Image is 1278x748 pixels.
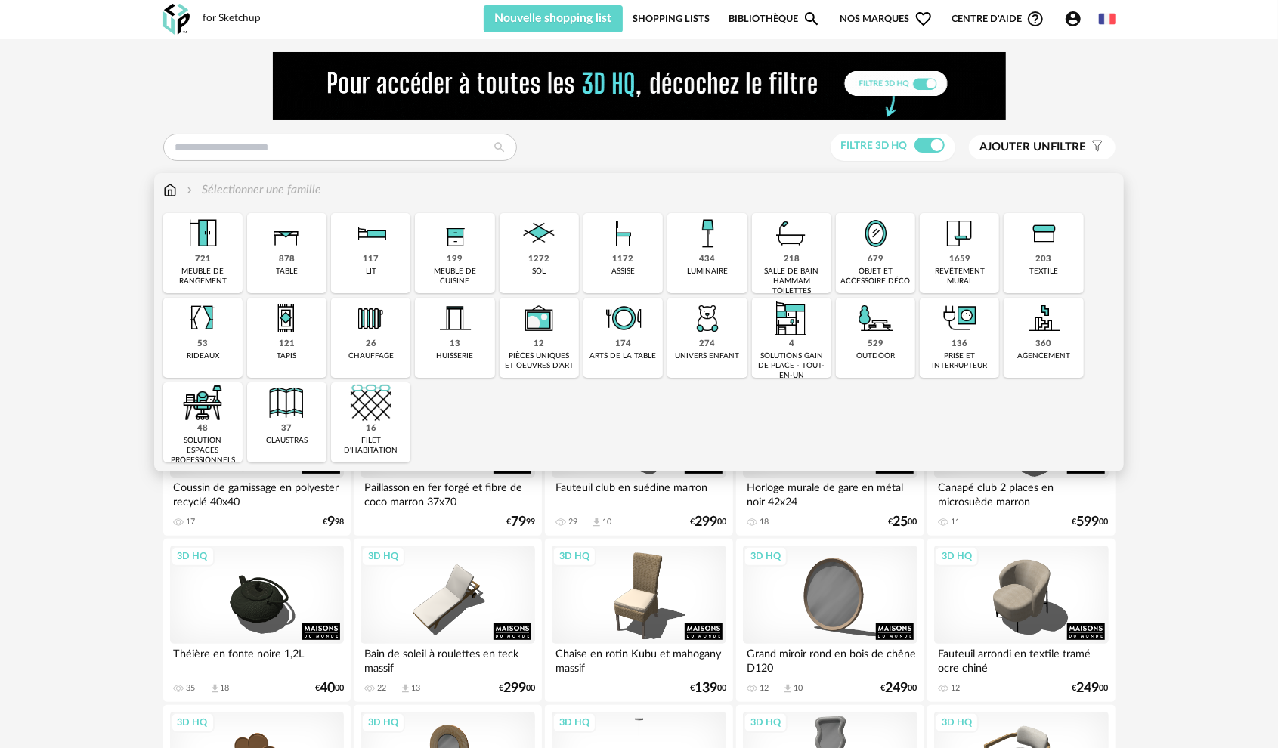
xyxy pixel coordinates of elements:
div: arts de la table [590,351,657,361]
span: 599 [1077,517,1100,527]
div: 18 [221,683,230,694]
div: 3D HQ [935,546,979,566]
img: Outdoor.png [856,298,896,338]
span: 9 [327,517,335,527]
div: 18 [760,517,769,527]
div: 360 [1036,338,1052,350]
a: 3D HQ Grand miroir rond en bois de chêne D120 12 Download icon 10 €24900 [736,539,924,702]
div: sol [532,267,546,277]
div: 121 [279,338,295,350]
div: solution espaces professionnels [168,436,238,465]
span: Filter icon [1087,140,1104,155]
div: 22 [377,683,386,694]
div: 1272 [528,254,549,265]
img: Literie.png [351,213,391,254]
div: prise et interrupteur [924,351,995,371]
img: Rideaux.png [182,298,223,338]
span: 25 [893,517,908,527]
img: UniversEnfant.png [687,298,728,338]
div: 1172 [613,254,634,265]
span: filtre [980,140,1087,155]
div: assise [611,267,635,277]
a: 3D HQ Bain de soleil à roulettes en teck massif 22 Download icon 13 €29900 [354,539,541,702]
span: 249 [886,683,908,694]
div: 26 [366,338,376,350]
div: 11 [951,517,960,527]
img: fr [1099,11,1116,27]
img: Textile.png [1023,213,1064,254]
span: Account Circle icon [1064,10,1082,28]
button: Nouvelle shopping list [484,5,624,32]
div: € 00 [1072,683,1109,694]
div: 679 [868,254,883,265]
img: Miroir.png [856,213,896,254]
div: 35 [187,683,196,694]
span: Centre d'aideHelp Circle Outline icon [952,10,1044,28]
div: 12 [760,683,769,694]
div: Bain de soleil à roulettes en teck massif [361,644,534,674]
div: outdoor [856,351,895,361]
div: € 99 [506,517,535,527]
span: 79 [511,517,526,527]
div: tapis [277,351,296,361]
div: 529 [868,338,883,350]
img: Assise.png [603,213,644,254]
div: 29 [568,517,577,527]
div: salle de bain hammam toilettes [757,267,827,296]
div: univers enfant [675,351,739,361]
span: 139 [695,683,717,694]
img: Luminaire.png [687,213,728,254]
div: Chaise en rotin Kubu et mahogany massif [552,644,726,674]
div: 3D HQ [361,546,405,566]
img: OXP [163,4,190,35]
div: 10 [794,683,803,694]
div: solutions gain de place - tout-en-un [757,351,827,381]
div: Théière en fonte noire 1,2L [170,644,344,674]
img: Tapis.png [266,298,307,338]
span: Download icon [782,683,794,694]
div: pièces uniques et oeuvres d'art [504,351,574,371]
div: 434 [699,254,715,265]
span: Account Circle icon [1064,10,1089,28]
a: 3D HQ Théière en fonte noire 1,2L 35 Download icon 18 €4000 [163,539,351,702]
div: 3D HQ [171,712,215,732]
a: Shopping Lists [633,5,710,32]
div: € 00 [690,683,726,694]
span: Help Circle Outline icon [1026,10,1044,28]
div: textile [1029,267,1058,277]
span: 40 [320,683,335,694]
div: 37 [281,423,292,434]
div: 3D HQ [744,712,788,732]
div: 199 [447,254,463,265]
div: 53 [197,338,208,350]
div: huisserie [437,351,474,361]
div: 117 [363,254,379,265]
span: Ajouter un [980,141,1051,153]
img: Meuble%20de%20rangement.png [182,213,223,254]
div: 1659 [949,254,970,265]
img: ToutEnUn.png [771,298,812,338]
div: filet d'habitation [336,436,406,456]
img: Rangement.png [435,213,475,254]
div: 203 [1036,254,1052,265]
div: 721 [195,254,211,265]
div: 12 [534,338,544,350]
div: € 00 [690,517,726,527]
img: Radiateur.png [351,298,391,338]
div: 3D HQ [171,546,215,566]
div: Horloge murale de gare en métal noir 42x24 [743,478,917,508]
span: 249 [1077,683,1100,694]
div: 878 [279,254,295,265]
div: 136 [952,338,967,350]
div: 174 [615,338,631,350]
div: 16 [366,423,376,434]
a: BibliothèqueMagnify icon [729,5,821,32]
div: Coussin de garnissage en polyester recyclé 40x40 [170,478,344,508]
img: Agencement.png [1023,298,1064,338]
div: 4 [789,338,794,350]
img: PriseInter.png [939,298,980,338]
a: 3D HQ Chaise en rotin Kubu et mahogany massif €13900 [545,539,732,702]
img: svg+xml;base64,PHN2ZyB3aWR0aD0iMTYiIGhlaWdodD0iMTYiIHZpZXdCb3g9IjAgMCAxNiAxNiIgZmlsbD0ibm9uZSIgeG... [184,181,196,199]
div: Paillasson en fer forgé et fibre de coco marron 37x70 [361,478,534,508]
div: 218 [784,254,800,265]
